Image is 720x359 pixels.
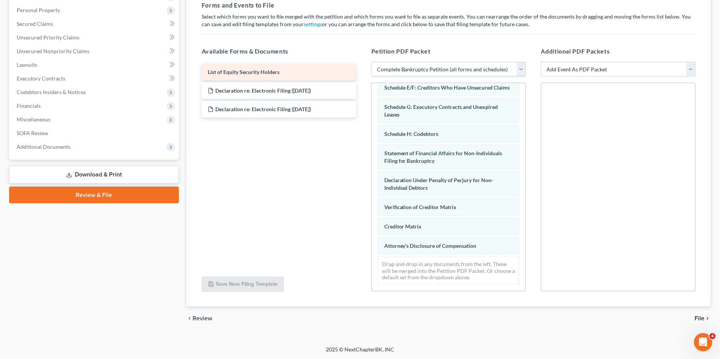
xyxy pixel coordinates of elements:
[705,316,711,322] i: chevron_right
[710,333,716,339] span: 4
[17,75,65,82] span: Executory Contracts
[378,257,519,285] div: Drag-and-drop in any documents from the left. These will be merged into the Petition PDF Packet. ...
[384,177,494,191] span: Declaration Under Penalty of Perjury for Non-Individual Debtors
[384,104,498,118] span: Schedule G: Executory Contracts and Unexpired Leases
[17,34,79,41] span: Unsecured Priority Claims
[17,61,37,68] span: Lawsuits
[384,131,439,137] span: Schedule H: Codebtors
[202,47,356,56] h5: Available Forms & Documents
[541,47,696,56] h5: Additional PDF Packets
[695,316,705,322] span: File
[11,17,179,31] a: Secured Claims
[215,87,311,94] span: Declaration re: Electronic Filing ([DATE])
[11,126,179,140] a: SOFA Review
[11,58,179,72] a: Lawsuits
[11,72,179,85] a: Executory Contracts
[384,242,477,249] span: Attorney's Disclosure of Compensation
[215,106,311,112] span: Declaration re: Electronic Filing ([DATE])
[193,316,212,322] span: Review
[202,1,696,10] h5: Forms and Events to File
[384,204,457,210] span: Verification of Creditor Matrix
[17,20,53,27] span: Secured Claims
[371,47,431,55] span: Petition PDF Packet
[11,31,179,44] a: Unsecured Priority Claims
[17,143,70,150] span: Additional Documents
[9,166,179,184] a: Download & Print
[17,130,48,136] span: SOFA Review
[17,102,41,109] span: Financials
[186,316,193,322] i: chevron_left
[208,69,279,75] span: List of Equity Security Holders
[186,316,220,322] button: chevron_left Review
[11,44,179,58] a: Unsecured Nonpriority Claims
[17,48,89,54] span: Unsecured Nonpriority Claims
[694,333,712,351] iframe: Intercom live chat
[384,150,502,164] span: Statement of Financial Affairs for Non-Individuals Filing for Bankruptcy
[384,84,510,91] span: Schedule E/F: Creditors Who Have Unsecured Claims
[17,7,60,13] span: Personal Property
[202,277,284,293] button: Save New Filing Template
[17,116,51,123] span: Miscellaneous
[9,187,179,203] a: Review & File
[17,89,86,95] span: Codebtors Insiders & Notices
[202,13,696,28] p: Select which forms you want to file merged with the petition and which forms you want to file as ...
[384,223,422,230] span: Creditor Matrix
[304,21,322,27] a: settings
